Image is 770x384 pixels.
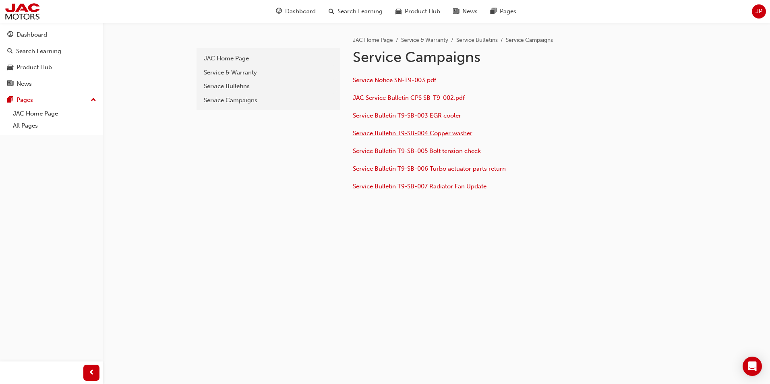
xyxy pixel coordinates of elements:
[353,183,486,190] a: Service Bulletin T9-SB-007 Radiator Fan Update
[353,37,393,43] a: JAC Home Page
[3,27,99,42] a: Dashboard
[17,95,33,105] div: Pages
[756,7,762,16] span: JP
[91,95,96,105] span: up-icon
[353,147,481,155] a: Service Bulletin T9-SB-005 Bolt tension check
[395,6,402,17] span: car-icon
[456,37,498,43] a: Service Bulletins
[16,47,61,56] div: Search Learning
[447,3,484,20] a: news-iconNews
[10,120,99,132] a: All Pages
[353,76,436,84] a: Service Notice SN-T9-003.pdf
[200,79,337,93] a: Service Bulletins
[389,3,447,20] a: car-iconProduct Hub
[506,36,553,45] li: Service Campaigns
[3,26,99,93] button: DashboardSearch LearningProduct HubNews
[3,76,99,91] a: News
[7,97,13,104] span: pages-icon
[3,93,99,107] button: Pages
[204,54,333,63] div: JAC Home Page
[743,357,762,376] div: Open Intercom Messenger
[3,44,99,59] a: Search Learning
[269,3,322,20] a: guage-iconDashboard
[3,60,99,75] a: Product Hub
[337,7,383,16] span: Search Learning
[200,66,337,80] a: Service & Warranty
[4,2,41,21] img: jac-portal
[200,93,337,107] a: Service Campaigns
[401,37,448,43] a: Service & Warranty
[204,96,333,105] div: Service Campaigns
[10,107,99,120] a: JAC Home Page
[7,48,13,55] span: search-icon
[353,165,506,172] a: Service Bulletin T9-SB-006 Turbo actuator parts return
[752,4,766,19] button: JP
[500,7,516,16] span: Pages
[89,368,95,378] span: prev-icon
[353,130,472,137] a: Service Bulletin T9-SB-004 Copper washer
[7,81,13,88] span: news-icon
[353,94,465,101] a: JAC Service Bulletin CPS SB-T9-002.pdf
[353,112,461,119] a: Service Bulletin T9-SB-003 EGR cooler
[329,6,334,17] span: search-icon
[7,64,13,71] span: car-icon
[405,7,440,16] span: Product Hub
[491,6,497,17] span: pages-icon
[17,79,32,89] div: News
[200,52,337,66] a: JAC Home Page
[353,48,617,66] h1: Service Campaigns
[204,68,333,77] div: Service & Warranty
[453,6,459,17] span: news-icon
[285,7,316,16] span: Dashboard
[276,6,282,17] span: guage-icon
[17,63,52,72] div: Product Hub
[7,31,13,39] span: guage-icon
[204,82,333,91] div: Service Bulletins
[17,30,47,39] div: Dashboard
[322,3,389,20] a: search-iconSearch Learning
[462,7,478,16] span: News
[484,3,523,20] a: pages-iconPages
